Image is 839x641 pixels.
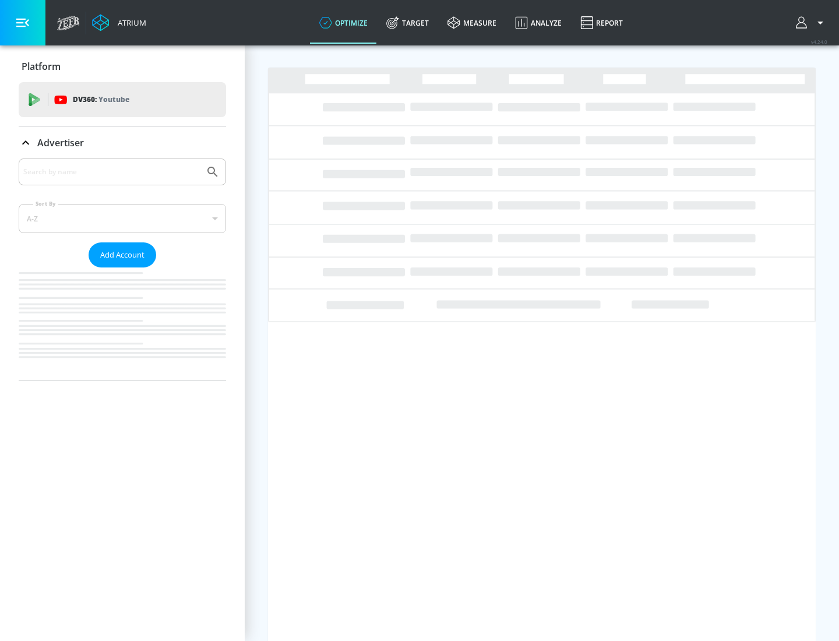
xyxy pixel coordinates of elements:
div: A-Z [19,204,226,233]
a: Analyze [506,2,571,44]
span: v 4.24.0 [811,38,827,45]
span: Add Account [100,248,144,262]
div: Advertiser [19,126,226,159]
p: Youtube [98,93,129,105]
label: Sort By [33,200,58,207]
a: measure [438,2,506,44]
a: Atrium [92,14,146,31]
div: Atrium [113,17,146,28]
p: Advertiser [37,136,84,149]
a: optimize [310,2,377,44]
nav: list of Advertiser [19,267,226,381]
p: Platform [22,60,61,73]
p: DV360: [73,93,129,106]
div: Advertiser [19,159,226,381]
input: Search by name [23,164,200,179]
a: Target [377,2,438,44]
a: Report [571,2,632,44]
button: Add Account [89,242,156,267]
div: DV360: Youtube [19,82,226,117]
div: Platform [19,50,226,83]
